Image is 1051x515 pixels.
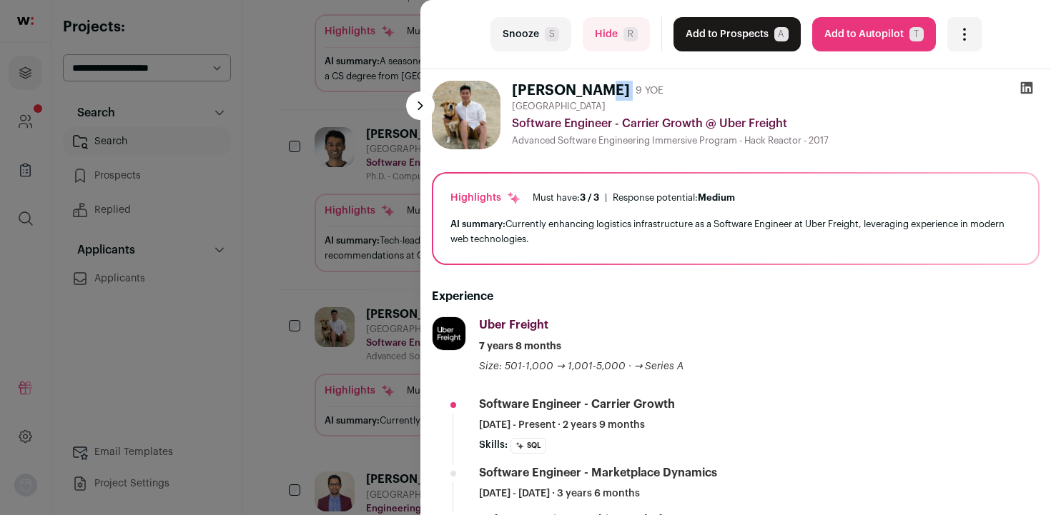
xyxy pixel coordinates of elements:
[698,193,735,202] span: Medium
[479,319,548,331] span: Uber Freight
[479,438,508,452] span: Skills:
[613,192,735,204] div: Response potential:
[774,27,789,41] span: A
[533,192,735,204] ul: |
[479,339,561,354] span: 7 years 8 months
[947,17,982,51] button: Open dropdown
[512,135,1040,146] div: Advanced Software Engineering Immersive Program - Hack Reactor - 2017
[512,81,630,101] h1: [PERSON_NAME]
[636,84,663,98] div: 9 YOE
[479,396,675,412] div: Software Engineer - Carrier Growth
[512,101,606,112] span: [GEOGRAPHIC_DATA]
[510,438,546,454] li: SQL
[433,317,465,350] img: c1c27b74500fc458a2bd4f6470b4fa2934c66458008f8c5da05f4426458b5eda.jpg
[580,193,599,202] span: 3 / 3
[533,192,599,204] div: Must have:
[545,27,559,41] span: S
[479,361,626,371] span: Size: 501-1,000 → 1,001-5,000
[512,115,1040,132] div: Software Engineer - Carrier Growth @ Uber Freight
[479,418,645,432] span: [DATE] - Present · 2 years 9 months
[634,361,684,371] span: → Series A
[450,216,1021,246] div: Currently enhancing logistics infrastructure as a Software Engineer at Uber Freight, leveraging e...
[450,219,505,229] span: AI summary:
[583,17,650,51] button: HideR
[812,17,936,51] button: Add to AutopilotT
[628,359,631,374] span: ·
[450,191,521,205] div: Highlights
[479,465,717,481] div: Software Engineer - Marketplace Dynamics
[673,17,801,51] button: Add to ProspectsA
[490,17,571,51] button: SnoozeS
[432,81,500,149] img: ded9d43d6990306a5ac3def81e547507de4d50bf4b0b8b4bd844c9208d1d6922
[432,288,1040,305] h2: Experience
[623,27,638,41] span: R
[479,486,640,501] span: [DATE] - [DATE] · 3 years 6 months
[909,27,924,41] span: T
